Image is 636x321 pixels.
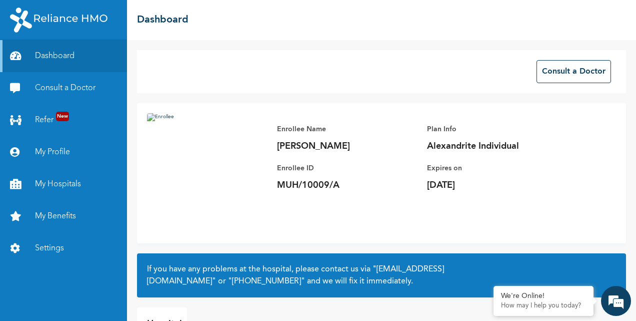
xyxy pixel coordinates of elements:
[137,13,188,28] h2: Dashboard
[277,179,417,191] p: MUH/10009/A
[277,123,417,135] p: Enrollee Name
[147,263,616,287] h2: If you have any problems at the hospital, please contact us via or and we will fix it immediately.
[10,8,107,33] img: RelianceHMO's Logo
[427,162,567,174] p: Expires on
[427,123,567,135] p: Plan Info
[277,162,417,174] p: Enrollee ID
[427,140,567,152] p: Alexandrite Individual
[501,292,586,300] div: We're Online!
[228,277,305,285] a: "[PHONE_NUMBER]"
[147,113,267,233] img: Enrollee
[427,179,567,191] p: [DATE]
[277,140,417,152] p: [PERSON_NAME]
[536,60,611,83] button: Consult a Doctor
[501,302,586,310] p: How may I help you today?
[56,112,69,121] span: New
